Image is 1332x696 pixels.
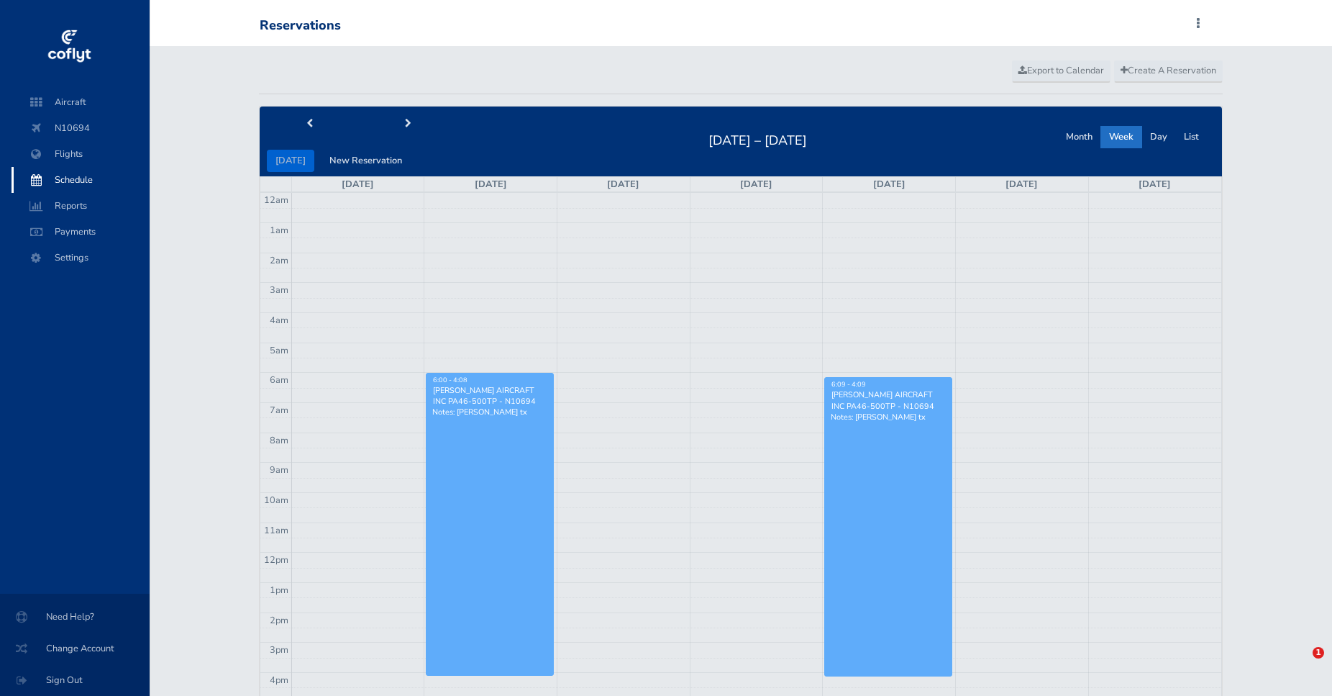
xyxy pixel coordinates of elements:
p: Notes: [PERSON_NAME] tx [432,407,547,417]
button: New Reservation [321,150,411,172]
span: Schedule [26,167,135,193]
span: 7am [270,404,288,417]
span: 8am [270,434,288,447]
a: [DATE] [1139,178,1171,191]
span: Export to Calendar [1018,64,1104,77]
a: [DATE] [475,178,507,191]
a: [DATE] [342,178,374,191]
span: Aircraft [26,89,135,115]
a: Export to Calendar [1012,60,1110,82]
span: 2pm [270,614,288,627]
span: 6:09 - 4:09 [831,380,866,389]
iframe: Intercom live chat [1283,647,1318,682]
h2: [DATE] – [DATE] [700,129,816,149]
span: 3am [270,284,288,297]
button: Day [1141,126,1176,148]
span: Payments [26,219,135,245]
a: [DATE] [607,178,639,191]
p: Notes: [PERSON_NAME] tx [831,412,945,422]
span: 6:00 - 4:08 [433,376,467,384]
span: 5am [270,344,288,357]
span: Settings [26,245,135,271]
span: Reports [26,193,135,219]
span: 11am [264,524,288,537]
span: 10am [264,494,288,507]
span: 12pm [264,553,288,566]
span: N10694 [26,115,135,141]
span: Create A Reservation [1121,64,1216,77]
a: [DATE] [1005,178,1038,191]
button: List [1175,126,1208,148]
div: [PERSON_NAME] AIRCRAFT INC PA46-500TP - N10694 [831,389,945,411]
span: Sign Out [17,667,132,693]
span: Flights [26,141,135,167]
span: 1am [270,224,288,237]
span: 9am [270,464,288,476]
span: 1 [1313,647,1324,659]
span: Need Help? [17,604,132,630]
span: 4am [270,314,288,327]
img: coflyt logo [45,25,93,68]
div: Reservations [260,18,341,34]
button: Week [1100,126,1142,148]
button: next [358,113,457,135]
button: [DATE] [267,150,314,172]
span: 1pm [270,584,288,597]
span: 12am [264,194,288,207]
span: 4pm [270,674,288,687]
span: Change Account [17,636,132,661]
a: [DATE] [740,178,772,191]
span: 6am [270,374,288,387]
a: Create A Reservation [1114,60,1223,82]
a: [DATE] [873,178,906,191]
button: prev [260,113,359,135]
div: [PERSON_NAME] AIRCRAFT INC PA46-500TP - N10694 [432,385,547,407]
span: 3pm [270,643,288,656]
span: 2am [270,254,288,267]
button: Month [1057,126,1101,148]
